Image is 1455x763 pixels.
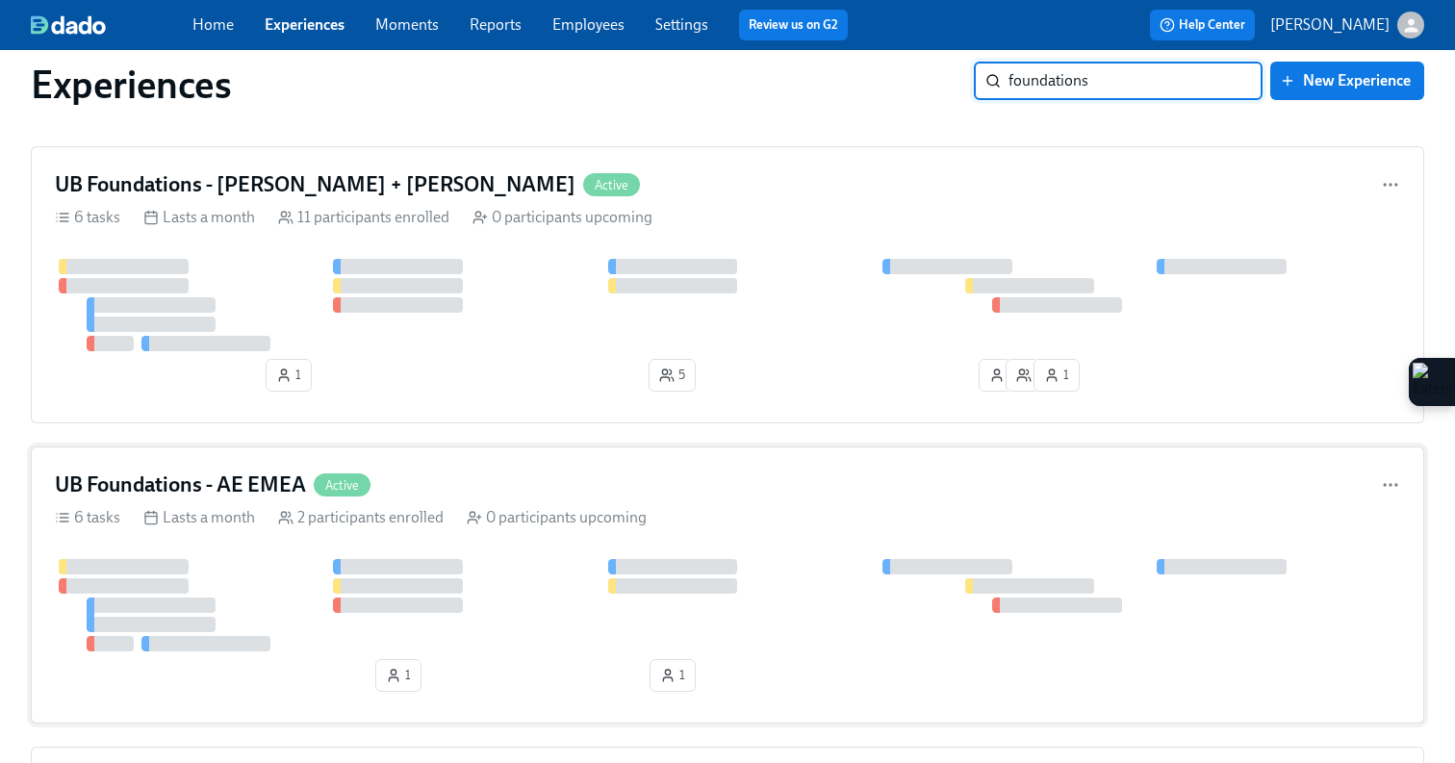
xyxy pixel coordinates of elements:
div: 11 participants enrolled [278,207,449,228]
a: dado [31,15,192,35]
button: 1 [650,659,696,692]
span: 5 [659,366,685,385]
input: Search by name [1008,62,1263,100]
div: 6 tasks [55,507,120,528]
span: 3 [1016,366,1042,385]
h4: UB Foundations - AE EMEA [55,471,306,499]
a: Home [192,15,234,34]
button: 1 [1034,359,1080,392]
button: Review us on G2 [739,10,848,40]
div: 6 tasks [55,207,120,228]
span: 1 [276,366,301,385]
p: [PERSON_NAME] [1270,14,1390,36]
img: Extension Icon [1413,363,1451,401]
button: 5 [649,359,696,392]
span: 1 [1044,366,1069,385]
span: Help Center [1160,15,1245,35]
span: 1 [660,666,685,685]
div: 2 participants enrolled [278,507,444,528]
a: Experiences [265,15,345,34]
a: UB Foundations - AE EMEAActive6 tasks Lasts a month 2 participants enrolled 0 participants upcomi... [31,446,1424,724]
button: 3 [1006,359,1053,392]
div: 0 participants upcoming [472,207,652,228]
a: Review us on G2 [749,15,838,35]
span: Active [314,478,370,493]
h4: UB Foundations - [PERSON_NAME] + [PERSON_NAME] [55,170,575,199]
button: New Experience [1270,62,1424,100]
img: dado [31,15,106,35]
button: [PERSON_NAME] [1270,12,1424,38]
div: Lasts a month [143,207,255,228]
button: 1 [266,359,312,392]
a: Settings [655,15,708,34]
span: Active [583,178,640,192]
h1: Experiences [31,62,232,108]
div: 0 participants upcoming [467,507,647,528]
a: UB Foundations - [PERSON_NAME] + [PERSON_NAME]Active6 tasks Lasts a month 11 participants enrolle... [31,146,1424,423]
span: New Experience [1284,71,1411,90]
a: Employees [552,15,625,34]
span: 1 [386,666,411,685]
button: 1 [979,359,1025,392]
a: Moments [375,15,439,34]
button: Help Center [1150,10,1255,40]
div: Lasts a month [143,507,255,528]
a: Reports [470,15,522,34]
button: 1 [375,659,421,692]
span: 1 [989,366,1014,385]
